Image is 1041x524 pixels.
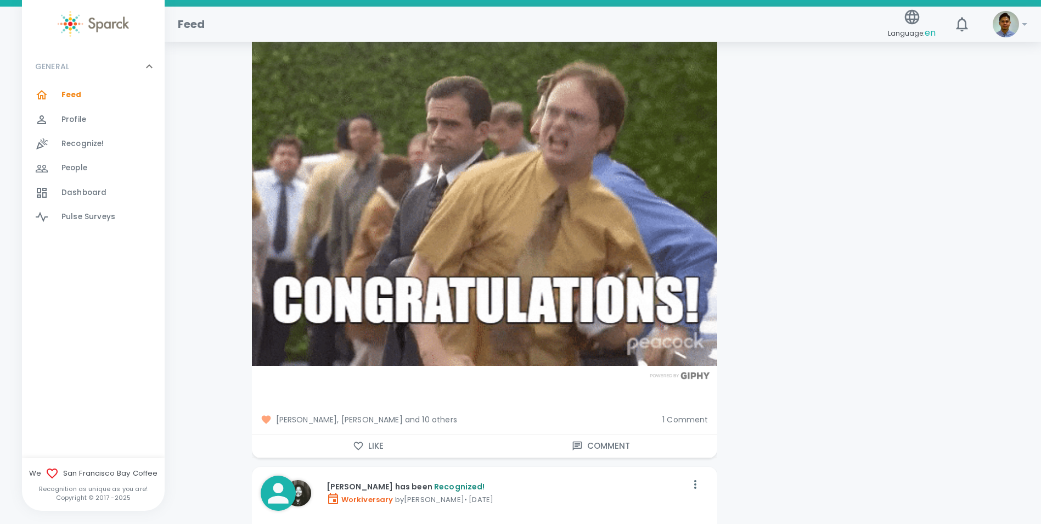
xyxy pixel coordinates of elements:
[178,15,205,33] h1: Feed
[35,61,69,72] p: GENERAL
[22,50,165,83] div: GENERAL
[22,156,165,180] a: People
[22,181,165,205] a: Dashboard
[61,114,86,125] span: Profile
[327,492,687,505] p: by [PERSON_NAME] • [DATE]
[434,481,485,492] span: Recognized!
[61,138,104,149] span: Recognize!
[327,481,687,492] p: [PERSON_NAME] has been
[22,484,165,493] p: Recognition as unique as you are!
[485,434,717,458] button: Comment
[22,11,165,37] a: Sparck logo
[61,211,115,222] span: Pulse Surveys
[647,372,713,379] img: Powered by GIPHY
[22,83,165,107] a: Feed
[925,26,936,39] span: en
[993,11,1019,37] img: Picture of Mikhail
[261,414,654,425] span: [PERSON_NAME], [PERSON_NAME] and 10 others
[22,493,165,502] p: Copyright © 2017 - 2025
[22,467,165,480] span: We San Francisco Bay Coffee
[61,187,106,198] span: Dashboard
[61,163,87,174] span: People
[22,108,165,132] a: Profile
[888,26,936,41] span: Language:
[327,494,393,505] span: Workiversary
[61,90,82,101] span: Feed
[285,480,311,506] img: Picture of Angel Coloyan
[884,5,940,44] button: Language:en
[662,414,708,425] span: 1 Comment
[22,205,165,229] a: Pulse Surveys
[22,83,165,233] div: GENERAL
[22,132,165,156] a: Recognize!
[252,434,485,458] button: Like
[58,11,129,37] img: Sparck logo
